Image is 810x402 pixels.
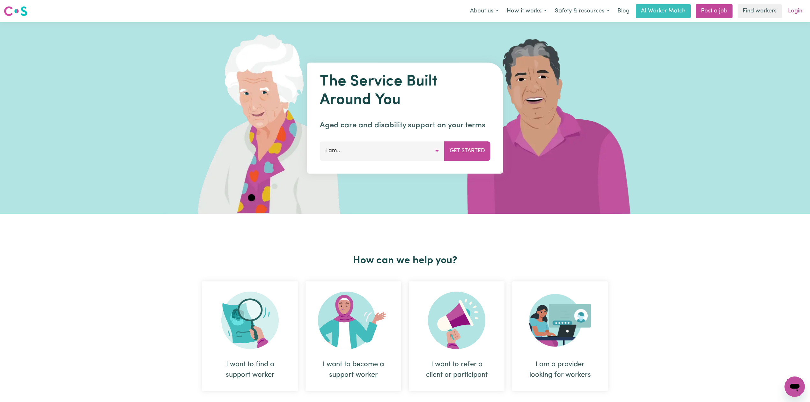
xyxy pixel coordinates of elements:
div: I am a provider looking for workers [527,359,593,380]
iframe: Button to launch messaging window [784,376,805,397]
h1: The Service Built Around You [320,73,490,109]
a: AI Worker Match [636,4,691,18]
button: Get Started [444,141,490,160]
a: Blog [614,4,633,18]
div: I want to find a support worker [202,281,298,391]
img: Provider [529,292,591,349]
p: Aged care and disability support on your terms [320,120,490,131]
div: I want to refer a client or participant [424,359,489,380]
div: I want to find a support worker [217,359,283,380]
img: Refer [428,292,485,349]
button: Safety & resources [551,4,614,18]
img: Search [221,292,279,349]
a: Post a job [696,4,733,18]
div: I want to become a support worker [321,359,386,380]
div: I want to refer a client or participant [409,281,504,391]
button: About us [466,4,503,18]
a: Find workers [738,4,782,18]
button: I am... [320,141,445,160]
a: Careseekers logo [4,4,27,19]
div: I want to become a support worker [306,281,401,391]
img: Become Worker [318,292,389,349]
button: How it works [503,4,551,18]
img: Careseekers logo [4,5,27,17]
div: I am a provider looking for workers [512,281,608,391]
h2: How can we help you? [198,255,612,267]
a: Login [784,4,806,18]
